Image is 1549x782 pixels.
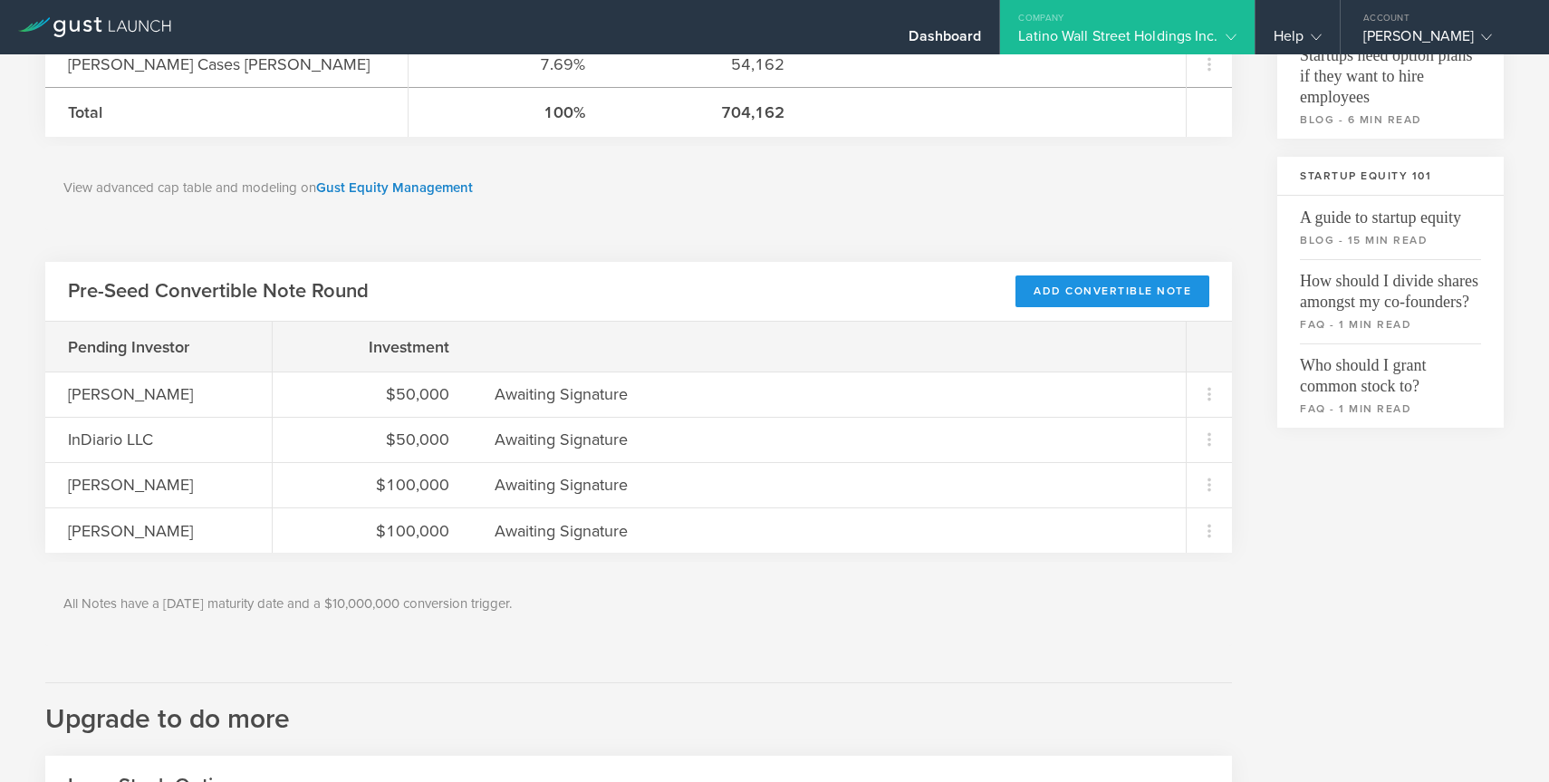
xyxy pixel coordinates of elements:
[68,101,385,124] div: Total
[495,521,628,541] span: Awaiting Signature
[316,179,473,196] a: Gust Equity Management
[1277,196,1504,259] a: A guide to startup equityblog - 15 min read
[1274,27,1322,54] div: Help
[1300,401,1481,417] small: faq - 1 min read
[1277,343,1504,428] a: Who should I grant common stock to?faq - 1 min read
[1300,232,1481,248] small: blog - 15 min read
[1300,343,1481,397] span: Who should I grant common stock to?
[431,101,585,124] div: 100%
[68,428,249,451] div: InDiario LLC
[295,335,449,359] div: Investment
[495,384,628,404] span: Awaiting Signature
[630,101,784,124] div: 704,162
[63,594,1214,614] p: All Notes have a [DATE] maturity date and a $10,000,000 conversion trigger.
[68,382,249,406] div: [PERSON_NAME]
[68,519,249,543] div: [PERSON_NAME]
[1277,157,1504,196] h3: Startup Equity 101
[295,519,449,543] div: $100,000
[295,382,449,406] div: $50,000
[68,473,249,497] div: [PERSON_NAME]
[495,430,628,449] span: Awaiting Signature
[68,278,369,304] h2: Pre-Seed Convertible Note Round
[1018,27,1236,54] div: Latino Wall Street Holdings Inc.
[1277,259,1504,343] a: How should I divide shares amongst my co-founders?faq - 1 min read
[630,53,784,76] div: 54,162
[1300,34,1481,108] span: Startups need option plans if they want to hire employees
[1363,27,1517,54] div: [PERSON_NAME]
[1458,695,1549,782] iframe: Chat Widget
[45,682,1232,738] h2: Upgrade to do more
[1277,34,1504,139] a: Startups need option plans if they want to hire employeesblog - 6 min read
[1300,259,1481,313] span: How should I divide shares amongst my co-founders?
[1015,275,1209,307] div: Add Convertible Note
[1300,316,1481,333] small: faq - 1 min read
[1300,111,1481,128] small: blog - 6 min read
[909,27,981,54] div: Dashboard
[431,53,585,76] div: 7.69%
[1300,196,1481,228] span: A guide to startup equity
[495,475,628,495] span: Awaiting Signature
[63,178,1214,198] p: View advanced cap table and modeling on
[295,473,449,497] div: $100,000
[68,335,249,359] div: Pending Investor
[68,53,385,76] div: [PERSON_NAME] Cases [PERSON_NAME]
[295,428,449,451] div: $50,000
